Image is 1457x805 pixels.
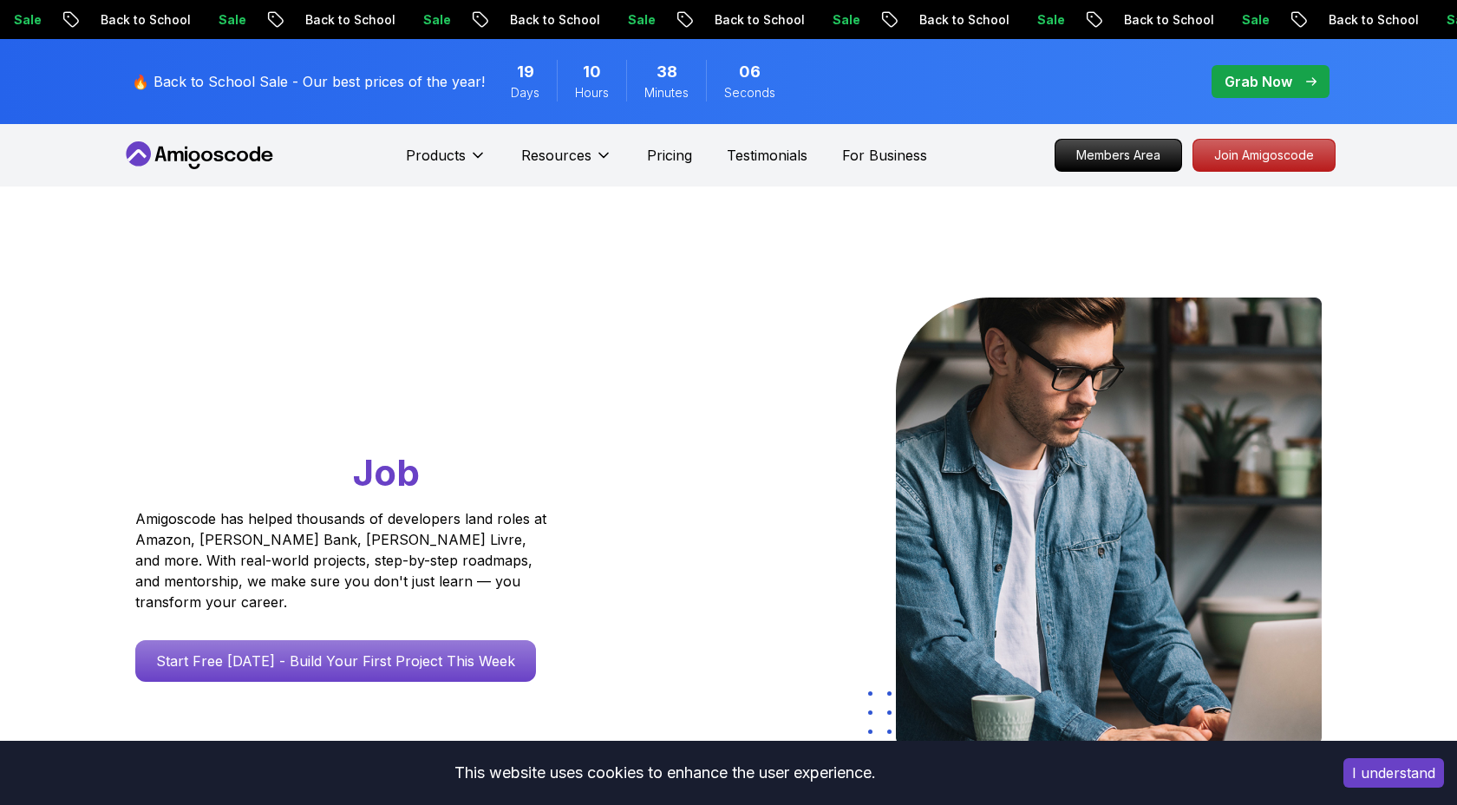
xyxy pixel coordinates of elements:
p: Sale [613,11,669,29]
button: Resources [521,145,612,180]
a: Start Free [DATE] - Build Your First Project This Week [135,640,536,682]
img: hero [896,298,1322,744]
p: Back to School [291,11,408,29]
span: 10 Hours [583,60,601,84]
a: Pricing [647,145,692,166]
p: Products [406,145,466,166]
p: Back to School [86,11,204,29]
p: 🔥 Back to School Sale - Our best prices of the year! [132,71,485,92]
p: Sale [818,11,873,29]
p: Resources [521,145,591,166]
p: Sale [1023,11,1078,29]
span: Job [353,450,420,494]
button: Accept cookies [1343,758,1444,788]
p: Amigoscode has helped thousands of developers land roles at Amazon, [PERSON_NAME] Bank, [PERSON_N... [135,508,552,612]
p: Back to School [1314,11,1432,29]
span: Minutes [644,84,689,101]
p: Members Area [1055,140,1181,171]
span: 38 Minutes [657,60,677,84]
p: Join Amigoscode [1193,140,1335,171]
p: Back to School [1109,11,1227,29]
p: Sale [204,11,259,29]
p: Back to School [495,11,613,29]
span: 19 Days [517,60,534,84]
a: Testimonials [727,145,807,166]
h1: Go From Learning to Hired: Master Java, Spring Boot & Cloud Skills That Get You the [135,298,613,498]
button: Products [406,145,487,180]
p: Back to School [905,11,1023,29]
p: Sale [408,11,464,29]
span: Seconds [724,84,775,101]
p: Grab Now [1225,71,1292,92]
a: For Business [842,145,927,166]
span: Hours [575,84,609,101]
span: Days [511,84,539,101]
a: Join Amigoscode [1192,139,1336,172]
span: 6 Seconds [739,60,761,84]
div: This website uses cookies to enhance the user experience. [13,754,1317,792]
p: Sale [1227,11,1283,29]
p: Back to School [700,11,818,29]
a: Members Area [1055,139,1182,172]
